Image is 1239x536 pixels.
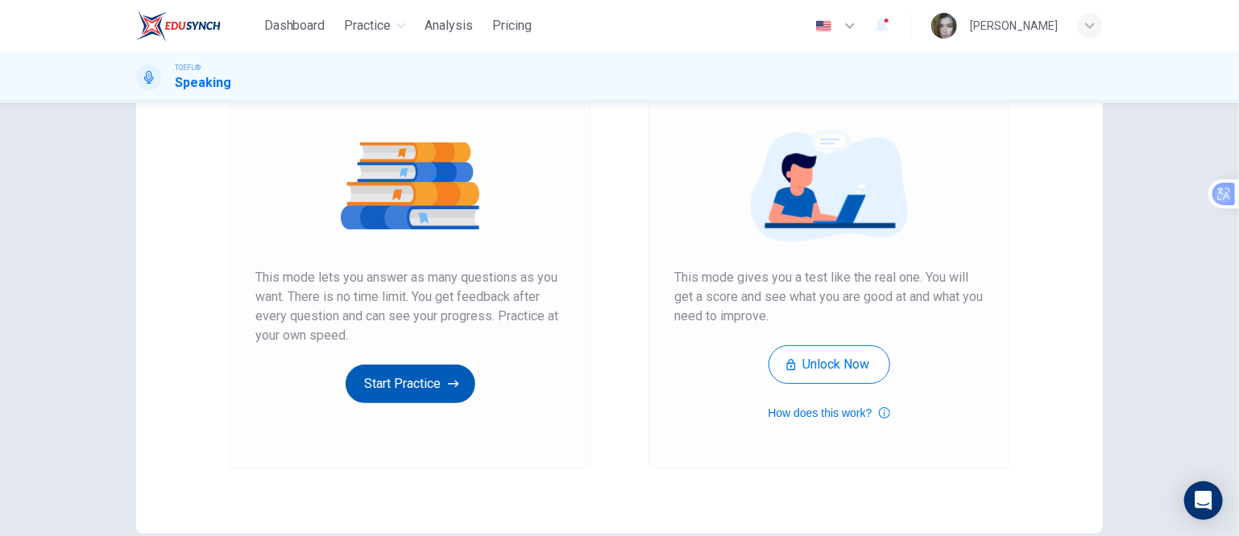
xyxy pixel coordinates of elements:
[419,11,480,40] button: Analysis
[970,16,1058,35] div: [PERSON_NAME]
[345,16,392,35] span: Practice
[769,345,890,384] button: Unlock Now
[175,73,231,93] h1: Speaking
[136,10,258,42] a: EduSynch logo
[674,268,984,326] span: This mode gives you a test like the real one. You will get a score and see what you are good at a...
[264,16,325,35] span: Dashboard
[487,11,539,40] button: Pricing
[768,403,889,423] button: How does this work?
[931,13,957,39] img: Profile picture
[258,11,332,40] button: Dashboard
[338,11,412,40] button: Practice
[814,20,834,32] img: en
[425,16,474,35] span: Analysis
[255,268,565,345] span: This mode lets you answer as many questions as you want. There is no time limit. You get feedback...
[136,10,221,42] img: EduSynch logo
[346,365,475,403] button: Start Practice
[1184,481,1223,520] div: Open Intercom Messenger
[175,62,201,73] span: TOEFL®
[493,16,532,35] span: Pricing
